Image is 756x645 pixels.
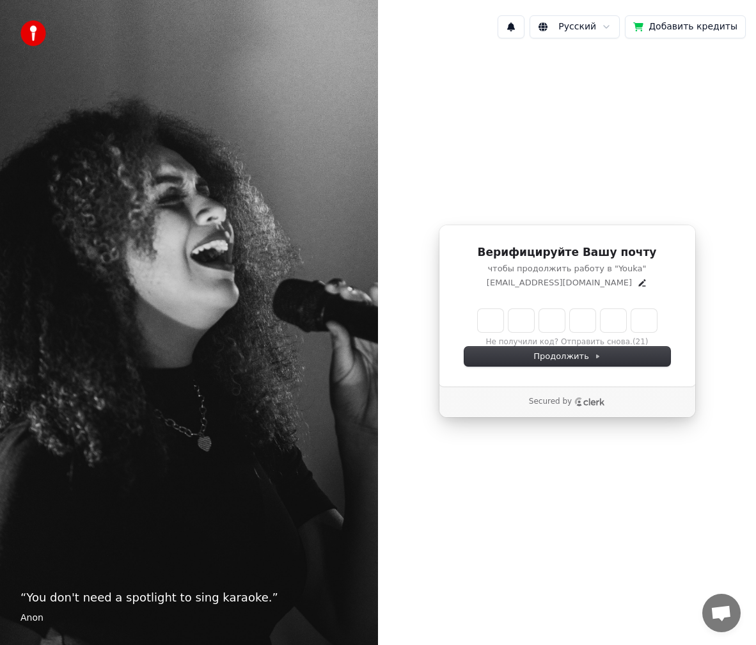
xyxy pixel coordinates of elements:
[464,347,670,366] button: Продолжить
[625,15,746,38] button: Добавить кредиты
[529,397,572,407] p: Secured by
[533,351,601,362] span: Продолжить
[20,589,358,607] p: “ You don't need a spotlight to sing karaoke. ”
[478,309,657,332] input: Enter verification code
[464,245,670,260] h1: Верифицируйте Вашу почту
[637,278,647,288] button: Edit
[464,263,670,275] p: чтобы продолжить работу в "Youka"
[487,277,632,289] p: [EMAIL_ADDRESS][DOMAIN_NAME]
[702,594,741,632] a: Открытый чат
[20,612,358,625] footer: Anon
[20,20,46,46] img: youka
[574,397,605,406] a: Clerk logo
